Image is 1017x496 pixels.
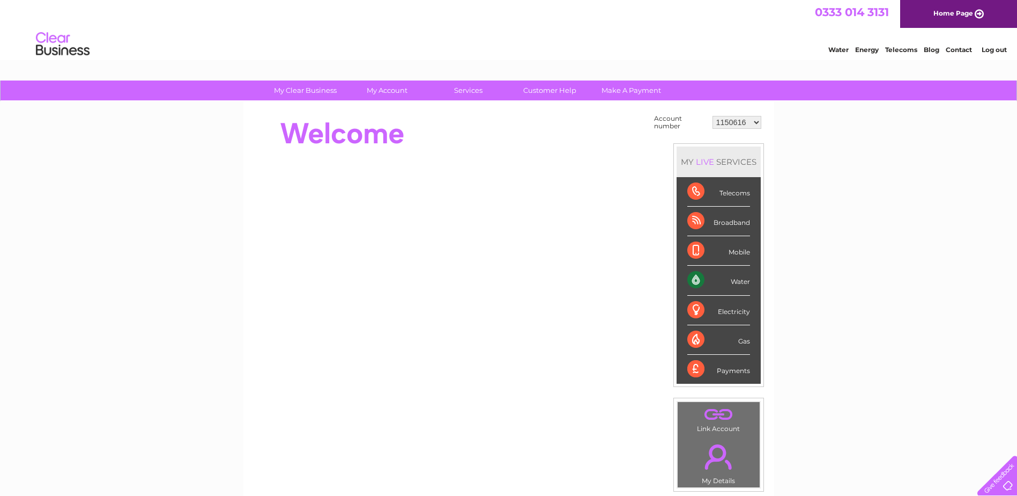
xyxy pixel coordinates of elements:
[677,402,760,435] td: Link Account
[855,46,879,54] a: Energy
[982,46,1007,54] a: Log out
[694,157,716,167] div: LIVE
[687,296,750,325] div: Electricity
[261,81,350,100] a: My Clear Business
[256,6,762,52] div: Clear Business is a trading name of Verastar Limited (registered in [GEOGRAPHIC_DATA] No. 3667643...
[677,435,760,488] td: My Details
[687,266,750,295] div: Water
[924,46,939,54] a: Blog
[815,5,889,19] a: 0333 014 3131
[687,207,750,236] div: Broadband
[885,46,917,54] a: Telecoms
[506,81,594,100] a: Customer Help
[35,28,90,61] img: logo.png
[651,112,710,133] td: Account number
[687,177,750,207] div: Telecoms
[946,46,972,54] a: Contact
[424,81,513,100] a: Services
[687,236,750,266] div: Mobile
[343,81,431,100] a: My Account
[587,81,675,100] a: Make A Payment
[677,147,761,177] div: MY SERVICES
[687,355,750,384] div: Payments
[687,325,750,355] div: Gas
[680,405,757,424] a: .
[680,438,757,476] a: .
[828,46,849,54] a: Water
